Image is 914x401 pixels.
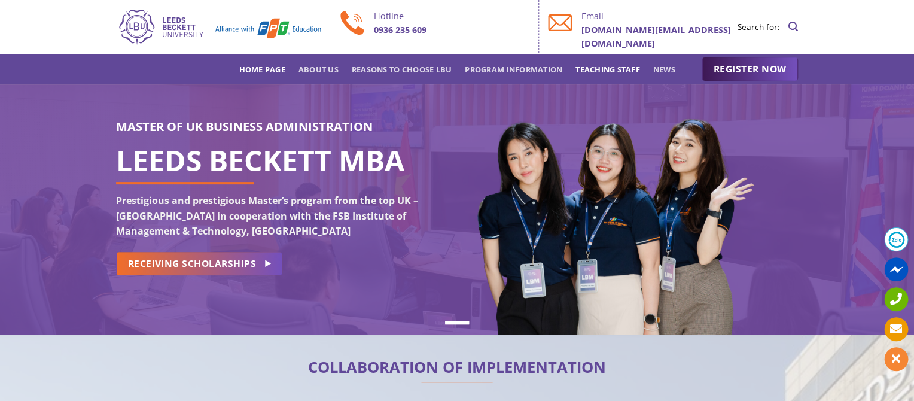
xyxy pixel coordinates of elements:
a: RECEIVING SCHOLARSHIPS [116,252,282,275]
img: line-lbu.jpg [421,382,493,383]
b: 0936 235 609 [374,24,426,35]
li: Search for: [738,20,780,34]
span: RECEIVING SCHOLARSHIPS [128,256,256,271]
strong: Prestigious and prestigious Master’s program from the top UK – [GEOGRAPHIC_DATA] in cooperation w... [116,194,418,238]
a: Search [788,15,798,38]
a: About Us [298,59,339,80]
a: Reasons to choose LBU [352,59,452,80]
a: Home page [239,59,285,80]
a: News [653,59,675,80]
p: Email [581,9,738,23]
a: Teaching staff [575,59,640,80]
p: Hotline [374,9,530,23]
b: [DOMAIN_NAME][EMAIL_ADDRESS][DOMAIN_NAME] [581,24,731,49]
li: Page dot 1 [445,321,469,324]
h3: MASTER OF UK BUSINESS ADMINISTRATION [116,117,448,136]
a: Program information [465,59,562,80]
h2: COLLABORATION OF IMPLEMENTATION [116,361,798,373]
h1: LEEDS BECKETT MBA [116,153,448,168]
img: Master of International Business Administration [116,8,322,46]
span: REGISTER NOW [714,62,787,77]
a: REGISTER NOW [702,57,798,81]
